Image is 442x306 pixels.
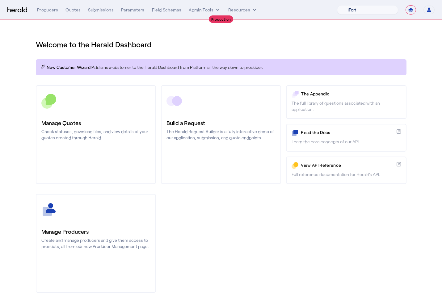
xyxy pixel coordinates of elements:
[88,7,114,13] div: Submissions
[286,124,406,151] a: Read the DocsLearn the core concepts of our API.
[161,85,281,184] a: Build a RequestThe Herald Request Builder is a fully interactive demo of our application, submiss...
[121,7,145,13] div: Parameters
[41,227,150,236] h3: Manage Producers
[36,85,156,184] a: Manage QuotesCheck statuses, download files, and view details of your quotes created through Herald.
[47,64,92,70] span: New Customer Wizard!
[209,15,234,23] div: Production
[41,64,402,70] p: Add a new customer to the Herald Dashboard from Platform all the way down to producer.
[286,157,406,184] a: View API ReferenceFull reference documentation for Herald's API.
[292,100,401,112] p: The full library of questions associated with an application.
[228,7,258,13] button: Resources dropdown menu
[7,7,27,13] img: Herald Logo
[292,171,401,178] p: Full reference documentation for Herald's API.
[301,91,401,97] p: The Appendix
[189,7,221,13] button: internal dropdown menu
[286,85,406,119] a: The AppendixThe full library of questions associated with an application.
[37,7,58,13] div: Producers
[41,128,150,141] p: Check statuses, download files, and view details of your quotes created through Herald.
[166,128,276,141] p: The Herald Request Builder is a fully interactive demo of our application, submission, and quote ...
[36,194,156,293] a: Manage ProducersCreate and manage producers and give them access to products, all from our new Pr...
[152,7,182,13] div: Field Schemas
[41,119,150,127] h3: Manage Quotes
[166,119,276,127] h3: Build a Request
[301,162,394,168] p: View API Reference
[301,129,394,136] p: Read the Docs
[65,7,81,13] div: Quotes
[41,237,150,249] p: Create and manage producers and give them access to products, all from our new Producer Managemen...
[36,40,406,49] h1: Welcome to the Herald Dashboard
[292,139,401,145] p: Learn the core concepts of our API.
